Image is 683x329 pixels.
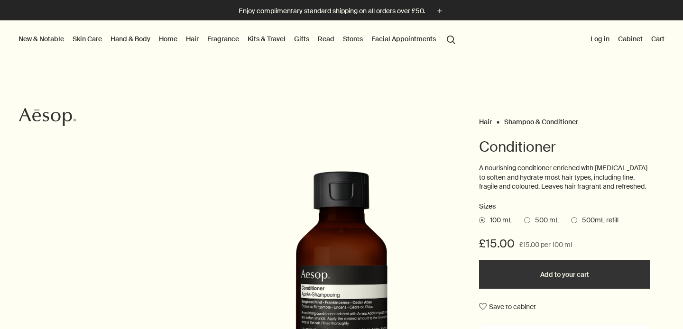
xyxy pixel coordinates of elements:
h1: Conditioner [479,137,650,156]
a: Hair [479,118,492,122]
h2: Sizes [479,201,650,212]
a: Hand & Body [109,33,152,45]
span: 500 mL [530,216,559,225]
a: Fragrance [205,33,241,45]
a: Cabinet [616,33,645,45]
p: Enjoy complimentary standard shipping on all orders over £50. [239,6,425,16]
a: Shampoo & Conditioner [504,118,578,122]
button: Enjoy complimentary standard shipping on all orders over £50. [239,6,445,17]
a: Facial Appointments [369,33,438,45]
p: A nourishing conditioner enriched with [MEDICAL_DATA] to soften and hydrate most hair types, incl... [479,164,650,192]
svg: Aesop [19,108,76,127]
nav: primary [17,20,460,58]
button: Cart [649,33,666,45]
button: Log in [589,33,611,45]
span: £15.00 per 100 ml [519,239,572,251]
span: 100 mL [485,216,512,225]
button: Add to your cart - £15.00 [479,260,650,289]
button: Open search [443,30,460,48]
span: £15.00 [479,236,515,251]
a: Aesop [17,105,78,131]
button: New & Notable [17,33,66,45]
a: Read [316,33,336,45]
a: Hair [184,33,201,45]
button: Save to cabinet [479,298,536,315]
nav: supplementary [589,20,666,58]
a: Home [157,33,179,45]
button: Stores [341,33,365,45]
a: Gifts [292,33,311,45]
a: Skin Care [71,33,104,45]
span: 500mL refill [577,216,618,225]
a: Kits & Travel [246,33,287,45]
